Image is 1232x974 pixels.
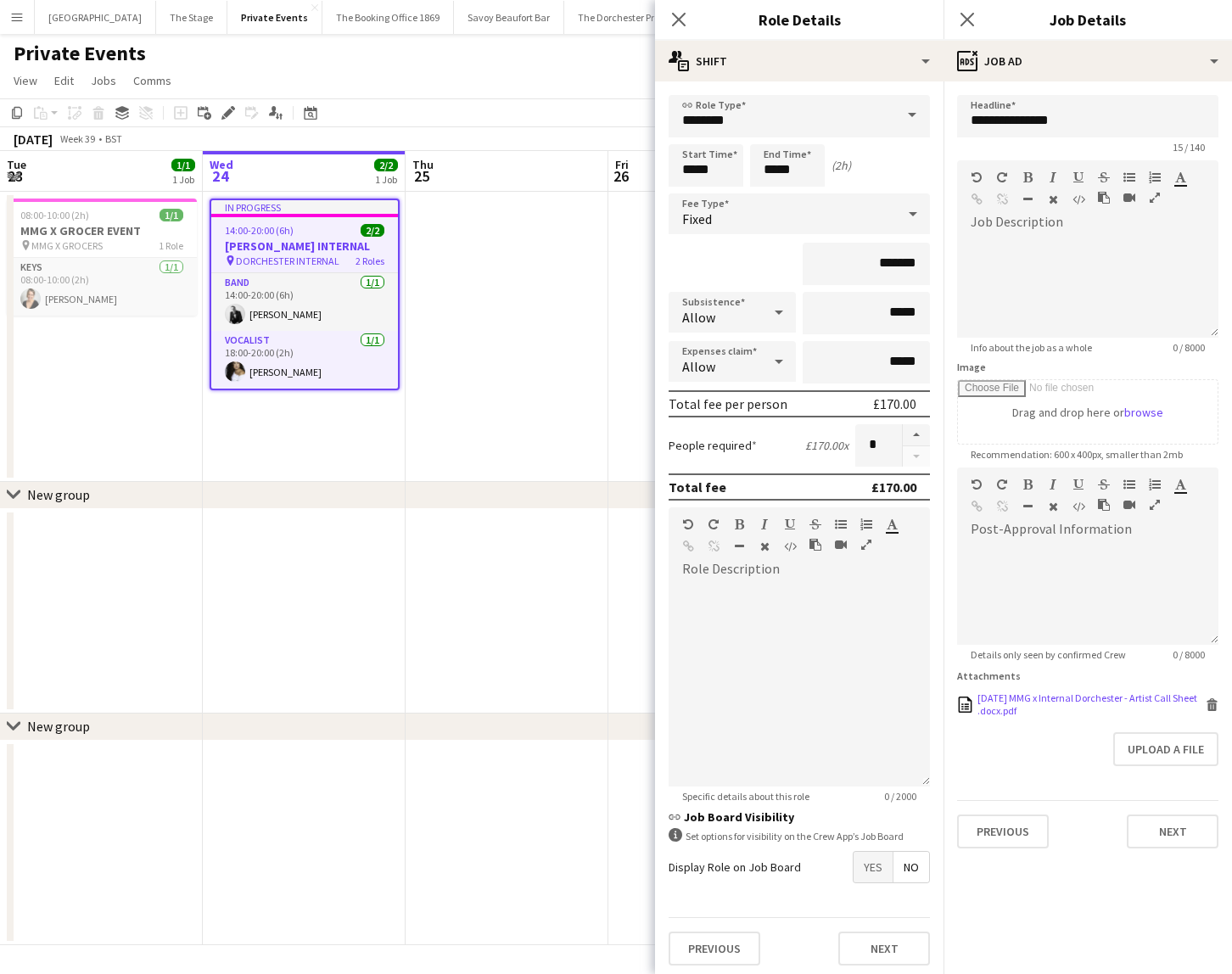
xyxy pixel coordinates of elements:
button: Undo [971,171,983,184]
button: Undo [971,478,983,491]
div: £170.00 x [805,438,848,453]
div: 1 Job [172,173,194,186]
button: Fullscreen [1149,498,1161,512]
button: Bold [733,518,745,531]
button: Horizontal Line [733,540,745,553]
app-card-role: Keys1/108:00-10:00 (2h)[PERSON_NAME] [7,258,197,316]
button: HTML Code [1072,500,1084,513]
button: Unordered List [1123,478,1135,491]
span: 1/1 [171,159,195,171]
button: Underline [784,518,796,531]
h3: Job Details [944,8,1232,31]
span: 0 / 8000 [1159,648,1218,661]
span: Yes [854,852,893,882]
h3: [PERSON_NAME] INTERNAL [211,238,398,254]
button: Italic [1047,478,1059,491]
div: £170.00 [873,395,916,412]
app-card-role: Band1/114:00-20:00 (6h)[PERSON_NAME] [211,273,398,331]
label: Attachments [957,669,1021,682]
a: View [7,70,44,92]
button: Strikethrough [1098,171,1110,184]
span: 14:00-20:00 (6h) [225,224,294,237]
h3: MMG X GROCER EVENT [7,223,197,238]
div: Total fee per person [669,395,787,412]
div: (2h) [832,158,851,173]
span: Info about the job as a whole [957,341,1106,354]
button: HTML Code [784,540,796,553]
h3: Role Details [655,8,944,31]
button: Ordered List [860,518,872,531]
div: BST [105,132,122,145]
span: 23 [4,166,26,186]
span: 24 [207,166,233,186]
button: Paste as plain text [1098,191,1110,204]
button: Upload a file [1113,732,1218,766]
span: DORCHESTER INTERNAL [236,255,339,267]
span: 15 / 140 [1159,141,1218,154]
button: Clear Formatting [1047,193,1059,206]
button: Italic [1047,171,1059,184]
button: Underline [1072,478,1084,491]
span: No [893,852,929,882]
a: Comms [126,70,178,92]
span: Week 39 [56,132,98,145]
a: Edit [48,70,81,92]
button: [GEOGRAPHIC_DATA] [35,1,156,34]
button: Text Color [886,518,898,531]
a: Jobs [84,70,123,92]
span: 1 Role [159,239,183,252]
span: Details only seen by confirmed Crew [957,648,1140,661]
button: Undo [682,518,694,531]
span: 08:00-10:00 (2h) [20,209,89,221]
button: Horizontal Line [1022,193,1033,206]
div: In progress [211,200,398,214]
span: Wed [210,157,233,172]
button: Clear Formatting [759,540,770,553]
div: 24.9.25 MMG x Internal Dorchester - Artist Call Sheet .docx.pdf [977,691,1201,717]
h1: Private Events [14,41,146,66]
span: MMG X GROCERS [31,239,103,252]
button: Bold [1022,171,1033,184]
button: Insert video [1123,191,1135,204]
span: Specific details about this role [669,790,823,803]
button: Redo [996,478,1008,491]
button: Strikethrough [809,518,821,531]
app-job-card: 08:00-10:00 (2h)1/1MMG X GROCER EVENT MMG X GROCERS1 RoleKeys1/108:00-10:00 (2h)[PERSON_NAME] [7,199,197,316]
button: Paste as plain text [1098,498,1110,512]
button: Strikethrough [1098,478,1110,491]
span: 25 [410,166,434,186]
button: Redo [996,171,1008,184]
span: 0 / 2000 [871,790,930,803]
h3: Job Board Visibility [669,809,930,825]
button: Previous [957,814,1049,848]
button: Savoy Beaufort Bar [454,1,564,34]
button: Next [838,932,930,966]
span: Edit [54,73,74,88]
span: Allow [682,358,715,375]
button: Private Events [227,1,322,34]
span: 26 [613,166,629,186]
button: Paste as plain text [809,538,821,551]
span: Thu [412,157,434,172]
app-job-card: In progress14:00-20:00 (6h)2/2[PERSON_NAME] INTERNAL DORCHESTER INTERNAL2 RolesBand1/114:00-20:00... [210,199,400,390]
button: Insert video [835,538,847,551]
button: Text Color [1174,478,1186,491]
div: Job Ad [944,41,1232,81]
div: Set options for visibility on the Crew App’s Job Board [669,828,930,844]
span: Jobs [91,73,116,88]
button: The Dorchester Promenade [564,1,711,34]
button: Previous [669,932,760,966]
div: New group [27,718,90,735]
span: Recommendation: 600 x 400px, smaller than 2mb [957,448,1196,461]
span: Allow [682,309,715,326]
button: Horizontal Line [1022,500,1033,513]
button: Italic [759,518,770,531]
button: Text Color [1174,171,1186,184]
button: Unordered List [835,518,847,531]
app-card-role: Vocalist1/118:00-20:00 (2h)[PERSON_NAME] [211,331,398,389]
span: 0 / 8000 [1159,341,1218,354]
span: 1/1 [160,209,183,221]
span: Fixed [682,210,712,227]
